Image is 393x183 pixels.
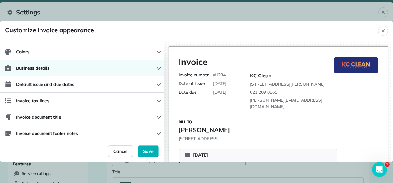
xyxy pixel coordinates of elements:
[16,65,49,71] span: Business details
[179,89,211,95] span: Date due
[179,57,378,67] h1: Invoice
[213,89,226,95] span: [DATE]
[179,72,211,78] span: Invoice number
[16,49,29,55] span: Colors
[250,89,277,95] span: 021 209 0865
[385,162,390,167] span: 1
[108,145,133,157] button: Cancel
[193,152,233,158] span: [DATE]
[113,148,128,154] span: Cancel
[179,136,219,142] span: [STREET_ADDRESS]
[16,81,74,87] span: Default issue and due dates
[250,89,277,96] a: 021 209 0865
[250,97,328,110] a: [PERSON_NAME][EMAIL_ADDRESS][DOMAIN_NAME]
[179,120,192,124] span: Bill to
[213,72,226,78] span: # 1234
[250,81,328,87] span: [STREET_ADDRESS][PERSON_NAME]
[372,162,387,177] iframe: Intercom live chat
[179,126,230,134] span: [PERSON_NAME]
[250,97,322,109] span: [PERSON_NAME][EMAIL_ADDRESS][DOMAIN_NAME]
[16,114,61,120] span: Invoice document title
[193,161,233,167] span: [STREET_ADDRESS]
[378,26,388,36] button: Close
[179,80,211,87] span: Date of issue
[213,80,226,87] span: [DATE]
[138,145,159,157] button: Save
[5,26,94,36] h1: Customize invoice appearance
[16,98,49,104] span: Invoice tax lines
[16,130,78,136] span: Invoice document footer notes
[250,72,328,79] span: KC Clean
[143,148,154,154] span: Save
